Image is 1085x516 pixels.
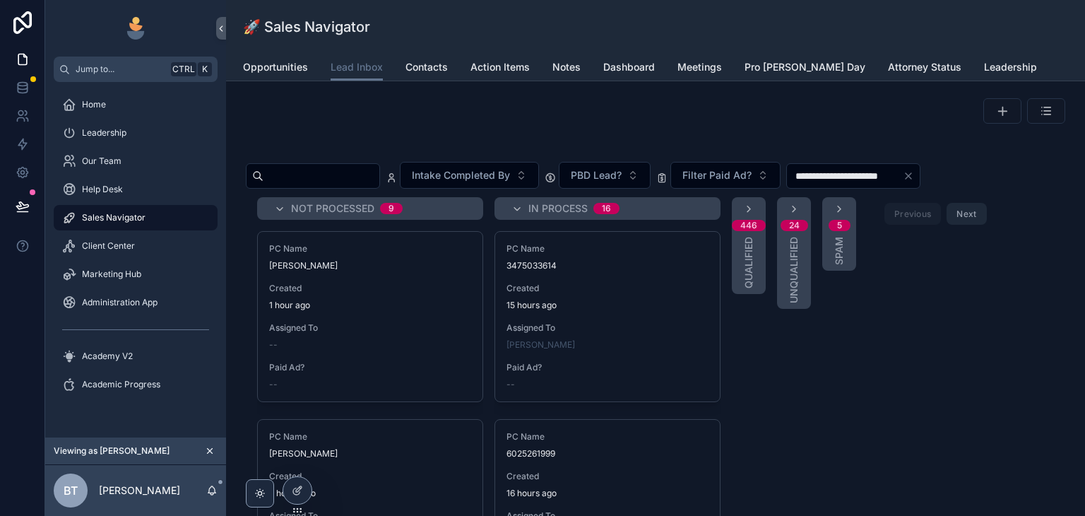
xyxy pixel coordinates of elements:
[670,162,781,189] button: Select Button
[54,92,218,117] a: Home
[506,379,515,390] span: --
[54,120,218,146] a: Leadership
[903,170,920,182] button: Clear
[405,60,448,74] span: Contacts
[837,220,842,231] div: 5
[54,148,218,174] a: Our Team
[494,231,721,402] a: PC Name3475033614Created15 hours agoAssigned To[PERSON_NAME]Paid Ad?--
[82,240,135,252] span: Client Center
[269,260,471,271] span: [PERSON_NAME]
[82,184,123,195] span: Help Desk
[54,372,218,397] a: Academic Progress
[45,82,226,416] div: scrollable content
[269,339,278,351] span: --
[571,168,622,182] span: PBD Lead?
[789,220,800,231] div: 24
[82,351,133,362] span: Academy V2
[269,300,310,311] p: 1 hour ago
[506,243,708,254] span: PC Name
[54,262,218,287] a: Marketing Hub
[602,203,611,214] div: 16
[400,162,539,189] button: Select Button
[76,64,165,75] span: Jump to...
[947,203,986,225] button: Next
[559,162,651,189] button: Select Button
[257,231,483,402] a: PC Name[PERSON_NAME]Created1 hour agoAssigned To--Paid Ad?--
[506,362,708,373] span: Paid Ad?
[677,60,722,74] span: Meetings
[82,127,126,139] span: Leadership
[603,54,655,83] a: Dashboard
[269,362,471,373] span: Paid Ad?
[82,379,160,390] span: Academic Progress
[405,54,448,83] a: Contacts
[82,99,106,110] span: Home
[506,300,557,311] p: 15 hours ago
[984,60,1037,74] span: Leadership
[682,168,752,182] span: Filter Paid Ad?
[506,471,708,482] span: Created
[243,17,370,37] h1: 🚀 Sales Navigator
[243,60,308,74] span: Opportunities
[99,483,180,498] p: [PERSON_NAME]
[506,339,575,351] a: [PERSON_NAME]
[506,431,708,442] span: PC Name
[269,448,471,459] span: [PERSON_NAME]
[470,54,530,83] a: Action Items
[745,54,865,83] a: Pro [PERSON_NAME] Day
[269,322,471,334] span: Assigned To
[199,64,211,75] span: K
[412,168,510,182] span: Intake Completed By
[269,283,471,294] span: Created
[740,220,757,231] div: 446
[124,17,147,40] img: App logo
[54,205,218,230] a: Sales Navigator
[243,54,308,83] a: Opportunities
[506,448,708,459] span: 6025261999
[506,488,557,499] p: 16 hours ago
[82,269,141,280] span: Marketing Hub
[269,471,471,482] span: Created
[82,156,121,167] span: Our Team
[54,445,170,457] span: Viewing as [PERSON_NAME]
[506,322,708,334] span: Assigned To
[82,212,146,223] span: Sales Navigator
[787,237,801,303] span: Unqualified
[506,260,708,271] span: 3475033614
[677,54,722,83] a: Meetings
[54,233,218,259] a: Client Center
[171,62,196,76] span: Ctrl
[82,297,158,308] span: Administration App
[832,237,846,265] span: Spam
[389,203,394,214] div: 9
[54,344,218,369] a: Academy V2
[54,177,218,202] a: Help Desk
[552,60,581,74] span: Notes
[269,243,471,254] span: PC Name
[291,201,374,216] span: Not Processed
[331,60,383,74] span: Lead Inbox
[64,482,78,499] span: BT
[331,54,383,81] a: Lead Inbox
[506,283,708,294] span: Created
[269,431,471,442] span: PC Name
[54,57,218,82] button: Jump to...CtrlK
[552,54,581,83] a: Notes
[528,201,588,216] span: In Process
[470,60,530,74] span: Action Items
[888,60,961,74] span: Attorney Status
[603,60,655,74] span: Dashboard
[745,60,865,74] span: Pro [PERSON_NAME] Day
[984,54,1037,83] a: Leadership
[269,379,278,390] span: --
[888,54,961,83] a: Attorney Status
[742,237,756,288] span: Qualified
[54,290,218,315] a: Administration App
